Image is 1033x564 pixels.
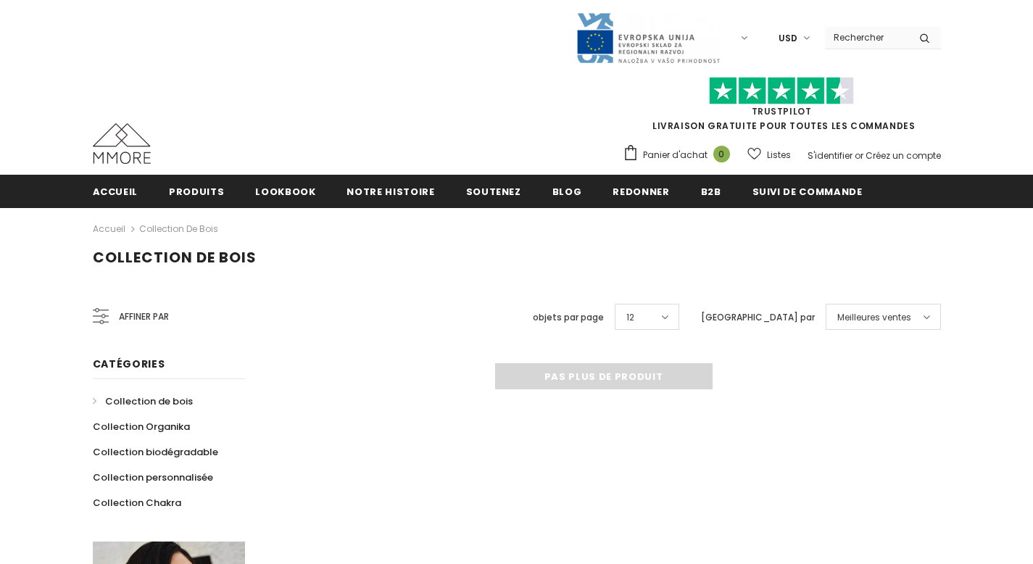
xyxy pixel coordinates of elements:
[855,149,863,162] span: or
[752,175,863,207] a: Suivi de commande
[93,389,193,414] a: Collection de bois
[93,357,165,371] span: Catégories
[866,149,941,162] a: Créez un compte
[93,175,138,207] a: Accueil
[169,175,224,207] a: Produits
[701,185,721,199] span: B2B
[552,185,582,199] span: Blog
[576,31,721,43] a: Javni Razpis
[93,470,213,484] span: Collection personnalisée
[255,175,315,207] a: Lookbook
[752,105,812,117] a: TrustPilot
[93,496,181,510] span: Collection Chakra
[105,394,193,408] span: Collection de bois
[347,175,434,207] a: Notre histoire
[752,185,863,199] span: Suivi de commande
[93,445,218,459] span: Collection biodégradable
[119,309,169,325] span: Affiner par
[93,465,213,490] a: Collection personnalisée
[93,185,138,199] span: Accueil
[825,27,908,48] input: Search Site
[623,83,941,132] span: LIVRAISON GRATUITE POUR TOUTES LES COMMANDES
[626,310,634,325] span: 12
[713,146,730,162] span: 0
[93,414,190,439] a: Collection Organika
[552,175,582,207] a: Blog
[93,247,257,268] span: Collection de bois
[347,185,434,199] span: Notre histoire
[701,310,815,325] label: [GEOGRAPHIC_DATA] par
[93,439,218,465] a: Collection biodégradable
[93,123,151,164] img: Cas MMORE
[837,310,911,325] span: Meilleures ventes
[533,310,604,325] label: objets par page
[643,148,708,162] span: Panier d'achat
[747,142,791,167] a: Listes
[139,223,218,235] a: Collection de bois
[169,185,224,199] span: Produits
[808,149,852,162] a: S'identifier
[93,220,125,238] a: Accueil
[93,490,181,515] a: Collection Chakra
[576,12,721,65] img: Javni Razpis
[466,175,521,207] a: soutenez
[466,185,521,199] span: soutenez
[701,175,721,207] a: B2B
[613,175,669,207] a: Redonner
[779,31,797,46] span: USD
[623,144,737,166] a: Panier d'achat 0
[255,185,315,199] span: Lookbook
[613,185,669,199] span: Redonner
[709,77,854,105] img: Faites confiance aux étoiles pilotes
[767,148,791,162] span: Listes
[93,420,190,434] span: Collection Organika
